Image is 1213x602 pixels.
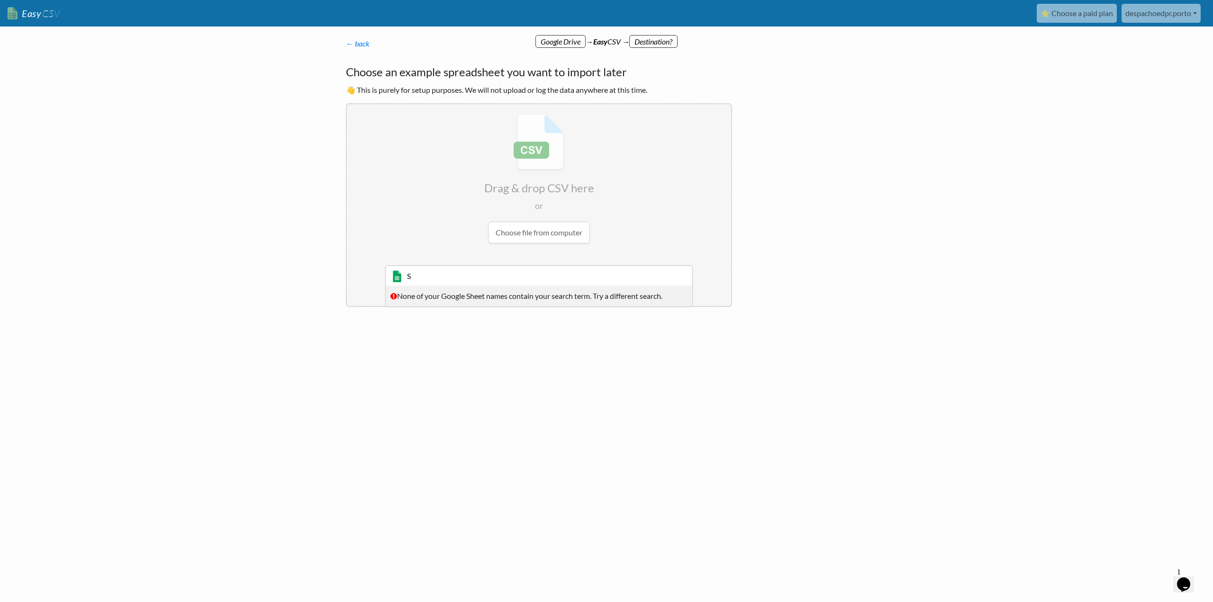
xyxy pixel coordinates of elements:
iframe: chat widget [1173,564,1204,593]
a: ⭐ Choose a paid plan [1037,4,1117,23]
input: Click & type here to search your Google Sheets [385,265,693,287]
a: ← back [346,39,370,48]
a: despachoedpr.porto [1122,4,1201,23]
span: CSV [41,8,60,19]
h4: Choose an example spreadsheet you want to import later [346,63,732,81]
div: None of your Google Sheet names contain your search term. Try a different search. [385,286,693,307]
div: → CSV → [336,27,877,47]
a: EasyCSV [8,4,60,23]
p: 👋 This is purely for setup purposes. We will not upload or log the data anywhere at this time. [346,84,732,96]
